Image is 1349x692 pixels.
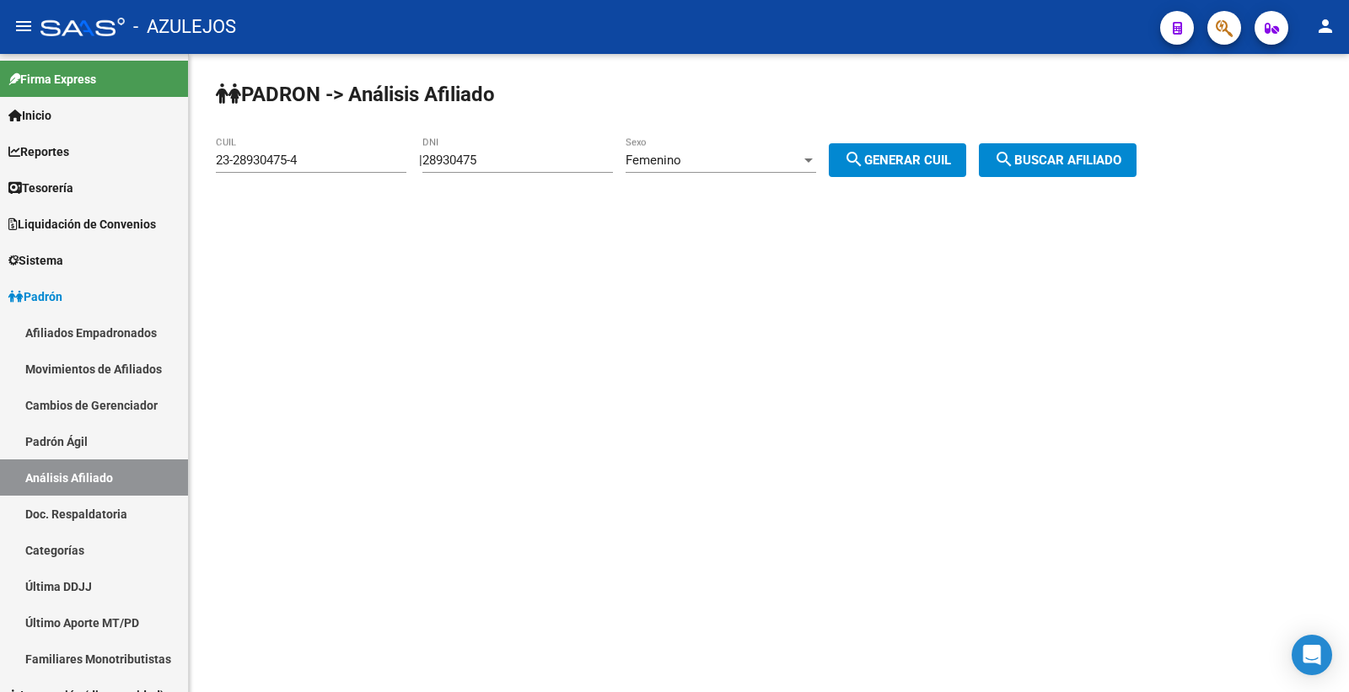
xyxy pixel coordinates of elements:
[8,215,156,233] span: Liquidación de Convenios
[8,106,51,125] span: Inicio
[844,149,864,169] mat-icon: search
[13,16,34,36] mat-icon: menu
[216,83,495,106] strong: PADRON -> Análisis Afiliado
[8,251,63,270] span: Sistema
[979,143,1137,177] button: Buscar afiliado
[994,153,1121,168] span: Buscar afiliado
[1315,16,1336,36] mat-icon: person
[419,153,979,168] div: |
[1292,635,1332,675] div: Open Intercom Messenger
[844,153,951,168] span: Generar CUIL
[8,179,73,197] span: Tesorería
[626,153,681,168] span: Femenino
[133,8,236,46] span: - AZULEJOS
[8,70,96,89] span: Firma Express
[829,143,966,177] button: Generar CUIL
[8,287,62,306] span: Padrón
[8,142,69,161] span: Reportes
[994,149,1014,169] mat-icon: search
